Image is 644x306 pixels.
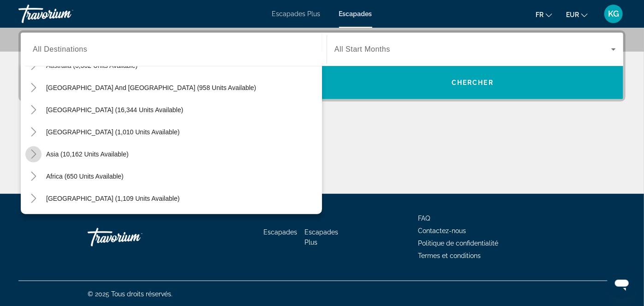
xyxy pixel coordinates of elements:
div: Search widget [21,33,623,99]
span: Africa (650 units available) [46,173,124,180]
a: Travorium [88,223,180,251]
iframe: Bouton de lancement de la fenêtre de messagerie [607,269,637,299]
font: fr [536,11,543,18]
span: Chercher [452,79,494,86]
a: Termes et conditions [418,252,481,259]
a: Politique de confidentialité [418,240,498,247]
a: Escapades Plus [272,10,321,18]
a: Escapades Plus [305,228,339,246]
button: Australia (3,302 units available) [42,57,322,74]
span: All Destinations [33,45,87,53]
a: FAQ [418,215,430,222]
button: [GEOGRAPHIC_DATA] and [GEOGRAPHIC_DATA] (958 units available) [42,79,322,96]
button: Toggle Middle East (1,109 units available) [25,191,42,207]
span: [GEOGRAPHIC_DATA] (16,344 units available) [46,106,183,114]
button: Toggle Asia (10,162 units available) [25,146,42,162]
button: Asia (10,162 units available) [42,146,322,162]
button: [GEOGRAPHIC_DATA] (1,010 units available) [42,124,322,140]
span: All Start Months [334,45,390,53]
a: Travorium [18,2,111,26]
a: Escapades [339,10,372,18]
font: KG [608,9,619,18]
button: Changer de langue [536,8,552,21]
button: Chercher [322,66,623,99]
button: [GEOGRAPHIC_DATA] (1,109 units available) [42,190,322,207]
span: Asia (10,162 units available) [46,150,129,158]
button: Toggle South America (16,344 units available) [25,102,42,118]
button: Toggle Africa (650 units available) [25,168,42,185]
button: Africa (650 units available) [42,168,322,185]
button: [GEOGRAPHIC_DATA] (16,344 units available) [42,102,322,118]
span: [GEOGRAPHIC_DATA] (1,109 units available) [46,195,179,202]
span: [GEOGRAPHIC_DATA] (1,010 units available) [46,128,179,136]
button: Menu utilisateur [602,4,626,24]
a: Escapades [264,228,298,236]
button: Changer de devise [566,8,588,21]
a: Contactez-nous [418,227,466,234]
span: [GEOGRAPHIC_DATA] and [GEOGRAPHIC_DATA] (958 units available) [46,84,256,91]
button: Toggle Australia (3,302 units available) [25,58,42,74]
font: © 2025 Tous droits réservés. [88,290,173,298]
font: EUR [566,11,579,18]
button: Toggle South Pacific and Oceania (958 units available) [25,80,42,96]
button: Toggle Central America (1,010 units available) [25,124,42,140]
